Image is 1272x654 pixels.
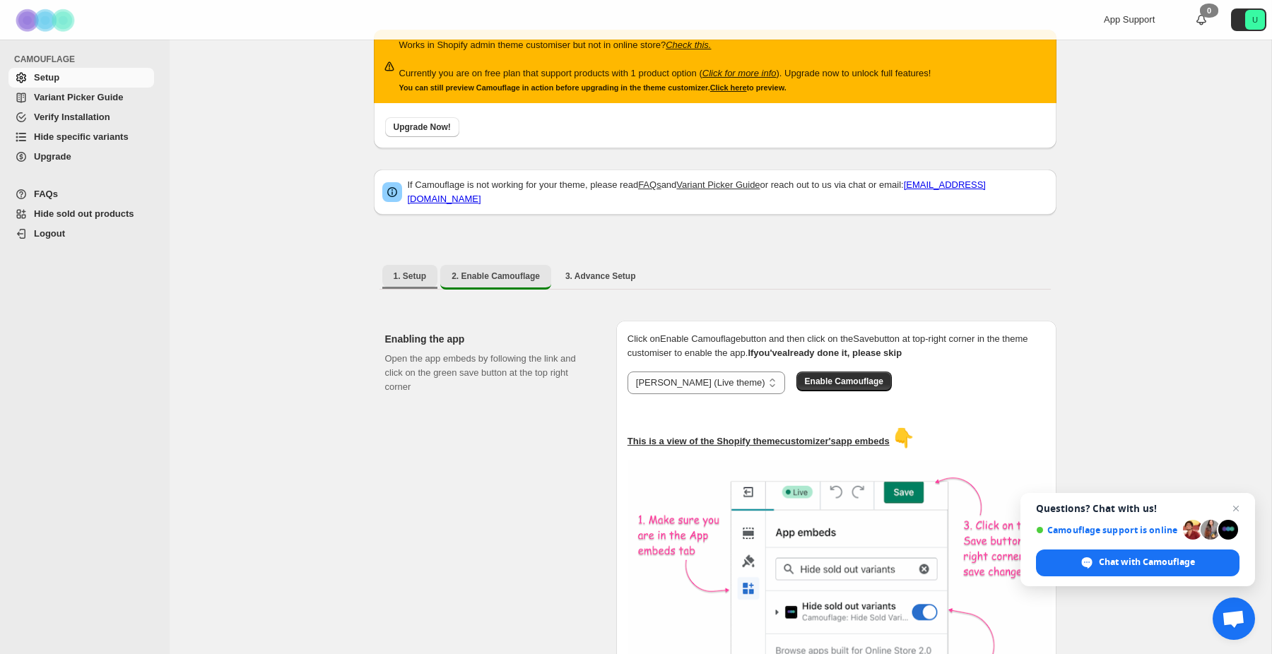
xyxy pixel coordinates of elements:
[1099,556,1195,569] span: Chat with Camouflage
[394,270,427,282] span: 1. Setup
[8,147,154,167] a: Upgrade
[34,151,71,162] span: Upgrade
[8,127,154,147] a: Hide specific variants
[1194,13,1208,27] a: 0
[638,179,661,190] a: FAQs
[1036,503,1239,514] span: Questions? Chat with us!
[628,436,890,446] u: This is a view of the Shopify theme customizer's app embeds
[1036,549,1239,576] span: Chat with Camouflage
[34,72,59,83] span: Setup
[676,179,760,190] a: Variant Picker Guide
[8,184,154,204] a: FAQs
[34,131,129,142] span: Hide specific variants
[8,88,154,107] a: Variant Picker Guide
[385,117,459,137] button: Upgrade Now!
[1231,8,1266,31] button: Avatar with initials U
[1252,16,1258,24] text: U
[408,178,1048,206] p: If Camouflage is not working for your theme, please read and or reach out to us via chat or email:
[452,270,540,282] span: 2. Enable Camouflage
[565,270,636,282] span: 3. Advance Setup
[796,376,892,386] a: Enable Camouflage
[805,376,883,387] span: Enable Camouflage
[1245,10,1265,30] span: Avatar with initials U
[399,38,931,52] p: Works in Shopify admin theme customiser but not in online store?
[1036,525,1178,535] span: Camouflage support is online
[796,371,892,391] button: Enable Camouflage
[666,40,711,50] a: Check this.
[702,68,777,78] a: Click for more info
[399,83,787,92] small: You can still preview Camouflage in action before upgrading in the theme customizer. to preview.
[34,189,58,199] span: FAQs
[628,332,1045,360] p: Click on Enable Camouflage button and then click on the Save button at top-right corner in the th...
[385,332,594,346] h2: Enabling the app
[394,121,451,133] span: Upgrade Now!
[8,68,154,88] a: Setup
[8,224,154,244] a: Logout
[14,54,160,65] span: CAMOUFLAGE
[710,83,747,92] a: Click here
[34,228,65,239] span: Logout
[8,107,154,127] a: Verify Installation
[11,1,82,40] img: Camouflage
[1213,597,1255,640] a: Open chat
[1200,4,1218,18] div: 0
[748,347,902,358] b: If you've already done it, please skip
[892,427,914,448] span: 👇
[8,204,154,224] a: Hide sold out products
[34,92,123,102] span: Variant Picker Guide
[34,208,134,219] span: Hide sold out products
[399,66,931,81] p: Currently you are on free plan that support products with 1 product option ( ). Upgrade now to un...
[1104,14,1155,25] span: App Support
[34,112,110,122] span: Verify Installation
